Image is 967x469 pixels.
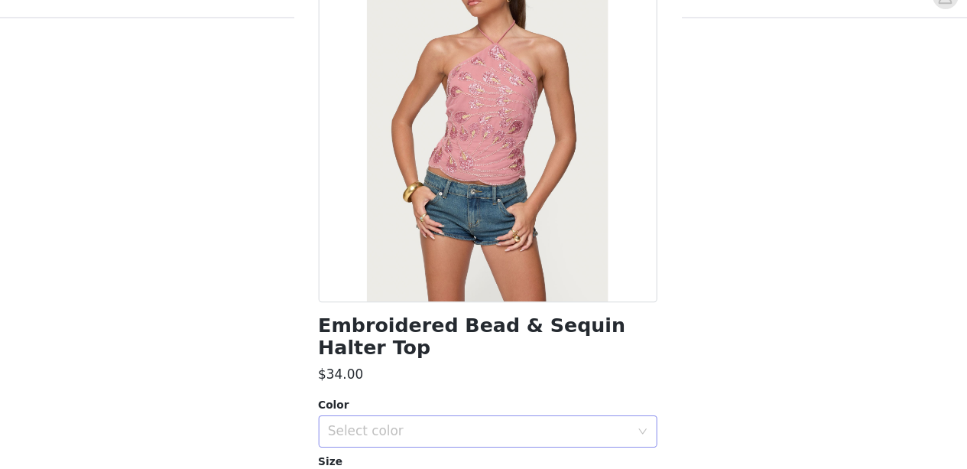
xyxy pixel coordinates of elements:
a: Networks [111,3,187,37]
div: avatar [910,8,925,33]
a: Dashboard [24,3,108,37]
div: Color [323,401,644,416]
i: icon: down [626,428,635,439]
h1: Embroidered Bead & Sequin Halter Top [323,323,644,364]
h3: $34.00 [323,370,366,389]
div: Select color [333,425,618,441]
